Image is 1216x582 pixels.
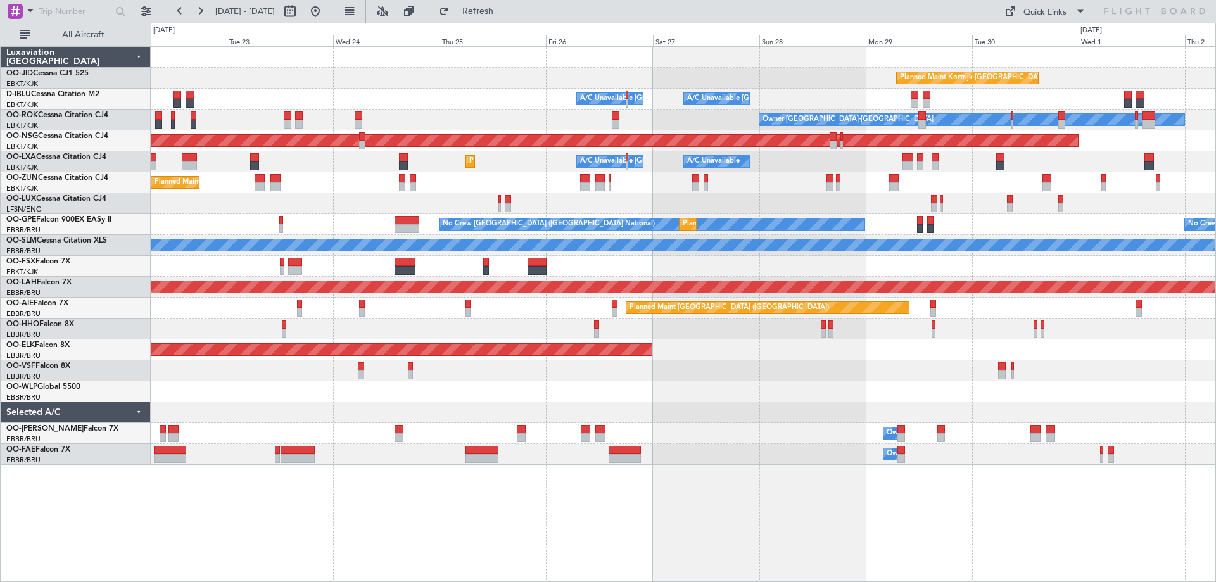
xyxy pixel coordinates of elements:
a: OO-GPEFalcon 900EX EASy II [6,216,111,224]
span: OO-JID [6,70,33,77]
button: Refresh [433,1,509,22]
span: OO-FAE [6,446,35,453]
div: Owner Melsbroek Air Base [887,424,973,443]
span: OO-LXA [6,153,36,161]
a: EBKT/KJK [6,267,38,277]
span: D-IBLU [6,91,31,98]
span: OO-NSG [6,132,38,140]
a: OO-NSGCessna Citation CJ4 [6,132,108,140]
span: [DATE] - [DATE] [215,6,275,17]
div: Planned Maint [GEOGRAPHIC_DATA] ([GEOGRAPHIC_DATA]) [630,298,829,317]
span: OO-SLM [6,237,37,244]
a: EBBR/BRU [6,372,41,381]
div: Fri 26 [546,35,652,46]
span: OO-ELK [6,341,35,349]
div: Wed 1 [1079,35,1185,46]
span: OO-HHO [6,320,39,328]
span: OO-LUX [6,195,36,203]
a: OO-LAHFalcon 7X [6,279,72,286]
a: LFSN/ENC [6,205,41,214]
span: OO-LAH [6,279,37,286]
a: EBKT/KJK [6,121,38,130]
a: OO-HHOFalcon 8X [6,320,74,328]
div: Planned Maint [GEOGRAPHIC_DATA] ([GEOGRAPHIC_DATA] National) [683,215,912,234]
div: A/C Unavailable [GEOGRAPHIC_DATA]-[GEOGRAPHIC_DATA] [687,89,889,108]
a: OO-LUXCessna Citation CJ4 [6,195,106,203]
a: OO-JIDCessna CJ1 525 [6,70,89,77]
a: OO-[PERSON_NAME]Falcon 7X [6,425,118,433]
button: Quick Links [998,1,1092,22]
a: OO-ROKCessna Citation CJ4 [6,111,108,119]
a: EBBR/BRU [6,246,41,256]
div: Quick Links [1023,6,1067,19]
a: EBBR/BRU [6,288,41,298]
span: Refresh [452,7,505,16]
div: Planned Maint Kortrijk-[GEOGRAPHIC_DATA] [900,68,1048,87]
div: A/C Unavailable [GEOGRAPHIC_DATA] ([GEOGRAPHIC_DATA] National) [580,89,816,108]
span: OO-AIE [6,300,34,307]
a: EBKT/KJK [6,184,38,193]
a: EBKT/KJK [6,142,38,151]
a: EBBR/BRU [6,225,41,235]
span: OO-ZUN [6,174,38,182]
a: EBBR/BRU [6,393,41,402]
a: EBBR/BRU [6,455,41,465]
a: OO-WLPGlobal 5500 [6,383,80,391]
div: Mon 29 [866,35,972,46]
a: OO-FAEFalcon 7X [6,446,70,453]
a: OO-LXACessna Citation CJ4 [6,153,106,161]
a: EBKT/KJK [6,100,38,110]
button: All Aircraft [14,25,137,45]
a: EBBR/BRU [6,434,41,444]
span: OO-FSX [6,258,35,265]
a: OO-ZUNCessna Citation CJ4 [6,174,108,182]
a: OO-FSXFalcon 7X [6,258,70,265]
a: EBBR/BRU [6,330,41,339]
div: Sun 28 [759,35,866,46]
a: OO-VSFFalcon 8X [6,362,70,370]
div: No Crew [GEOGRAPHIC_DATA] ([GEOGRAPHIC_DATA] National) [443,215,655,234]
span: OO-[PERSON_NAME] [6,425,84,433]
div: Tue 23 [227,35,333,46]
div: Tue 30 [972,35,1079,46]
a: EBBR/BRU [6,351,41,360]
a: EBKT/KJK [6,163,38,172]
span: OO-WLP [6,383,37,391]
div: [DATE] [1080,25,1102,36]
span: OO-GPE [6,216,36,224]
span: OO-VSF [6,362,35,370]
div: Thu 25 [440,35,546,46]
a: D-IBLUCessna Citation M2 [6,91,99,98]
div: Wed 24 [333,35,440,46]
div: Mon 22 [120,35,227,46]
div: A/C Unavailable [GEOGRAPHIC_DATA] ([GEOGRAPHIC_DATA] National) [580,152,816,171]
span: OO-ROK [6,111,38,119]
div: Owner Melsbroek Air Base [887,445,973,464]
a: OO-ELKFalcon 8X [6,341,70,349]
a: EBBR/BRU [6,309,41,319]
input: Trip Number [39,2,111,21]
a: OO-AIEFalcon 7X [6,300,68,307]
div: Sat 27 [653,35,759,46]
a: EBKT/KJK [6,79,38,89]
div: A/C Unavailable [687,152,740,171]
div: Planned Maint Kortrijk-[GEOGRAPHIC_DATA] [155,173,302,192]
span: All Aircraft [33,30,134,39]
div: Planned Maint Kortrijk-[GEOGRAPHIC_DATA] [469,152,617,171]
div: [DATE] [153,25,175,36]
div: Owner [GEOGRAPHIC_DATA]-[GEOGRAPHIC_DATA] [763,110,934,129]
a: OO-SLMCessna Citation XLS [6,237,107,244]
